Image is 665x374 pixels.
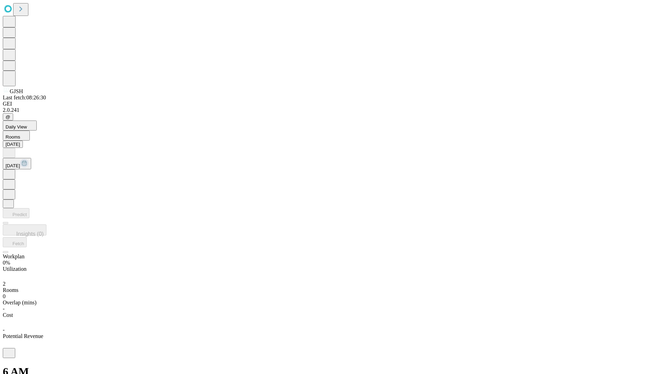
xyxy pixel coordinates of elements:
span: 0 [3,293,6,299]
span: - [3,306,5,312]
button: Daily View [3,121,37,131]
span: Rooms [3,287,18,293]
button: Insights (0) [3,224,46,235]
div: 2.0.241 [3,107,662,113]
span: Insights (0) [16,231,44,237]
span: @ [6,114,10,119]
span: Daily View [6,124,27,130]
span: GJSH [10,88,23,94]
span: 0% [3,260,10,266]
span: - [3,327,5,333]
span: Workplan [3,253,25,259]
span: 2 [3,281,6,287]
span: Rooms [6,134,20,140]
span: Last fetch: 08:26:30 [3,95,46,100]
button: Rooms [3,131,30,141]
button: Predict [3,208,29,218]
button: @ [3,113,13,121]
button: Fetch [3,237,27,247]
span: [DATE] [6,163,20,168]
div: GEI [3,101,662,107]
span: Utilization [3,266,26,272]
span: Overlap (mins) [3,300,36,305]
button: [DATE] [3,158,31,169]
span: Cost [3,312,13,318]
span: Potential Revenue [3,333,43,339]
button: [DATE] [3,141,23,148]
